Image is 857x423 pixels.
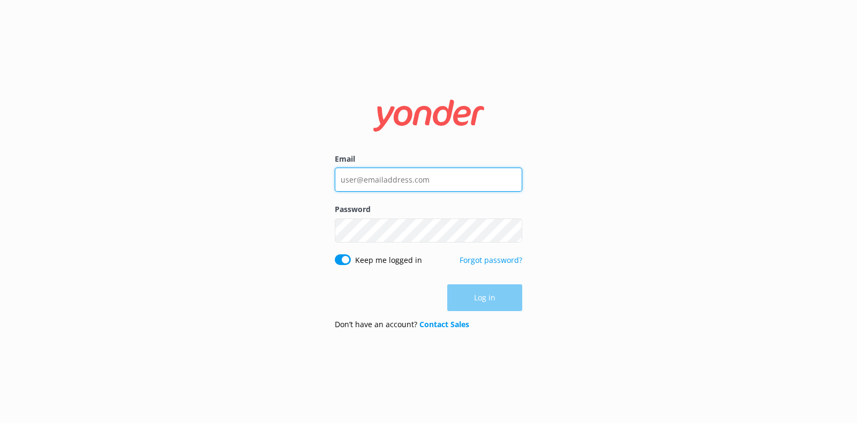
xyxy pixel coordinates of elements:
button: Show password [501,220,522,241]
label: Keep me logged in [355,254,422,266]
input: user@emailaddress.com [335,168,522,192]
p: Don’t have an account? [335,319,469,330]
label: Email [335,153,522,165]
a: Contact Sales [419,319,469,329]
a: Forgot password? [460,255,522,265]
label: Password [335,203,522,215]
